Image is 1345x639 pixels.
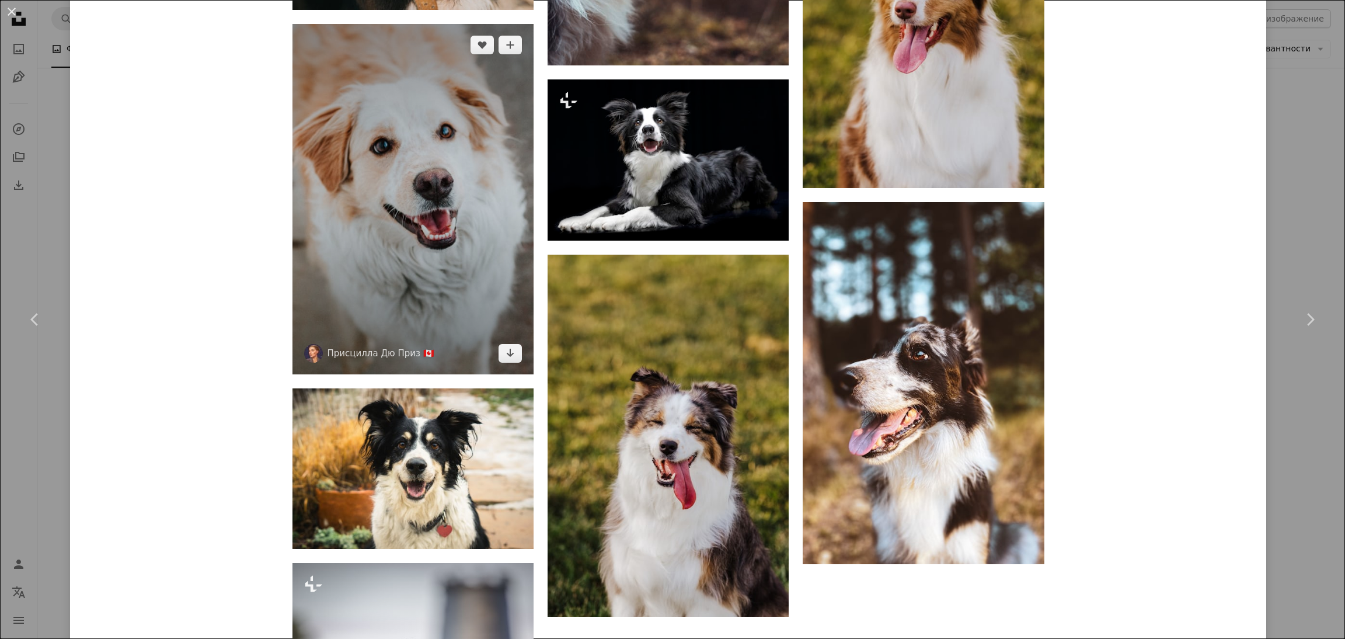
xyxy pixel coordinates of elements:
a: бело-черная длинношерстная собака [548,430,789,441]
font: Присцилла Дю Приз 🇨🇦 [327,348,434,359]
img: черно-белая помесь бордер-колли [292,388,534,549]
a: Следующий [1275,263,1345,376]
a: бело-коричневая длинношерстная собака [803,1,1044,12]
button: Нравиться [471,36,494,54]
img: черно-белый бордер-колли [803,202,1044,564]
a: Студийный снимок очаровательной бордер-колли, лежащей на черном фоне. [548,155,789,165]
a: Присцилла Дю Приз 🇨🇦 [327,348,434,359]
button: Добавить в коллекцию [499,36,522,54]
a: Скачать [499,344,522,363]
img: Студийный снимок очаровательной бордер-колли, лежащей на черном фоне. [548,79,789,241]
img: бело-черная длинношерстная собака [548,255,789,617]
img: Перейти к профилю Присциллы Дю Приз 🇨🇦 [304,344,323,363]
a: черно-белый бордер-колли [803,377,1044,388]
a: бело-коричневая длинношерстная собака [292,193,534,204]
img: бело-коричневая длинношерстная собака [292,24,534,374]
a: черно-белая помесь бордер-колли [292,463,534,474]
